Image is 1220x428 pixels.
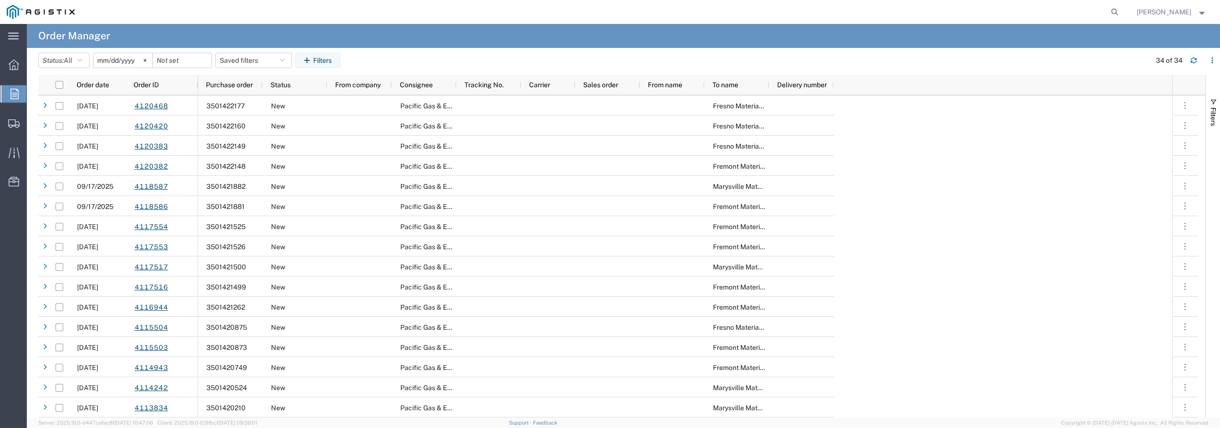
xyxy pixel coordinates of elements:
[271,243,285,251] span: New
[400,404,497,412] span: Pacific Gas & Electric Company
[134,198,169,215] a: 4118586
[713,183,806,190] span: Marysville Materials Receiving
[134,319,169,336] a: 4115504
[134,178,169,195] a: 4118587
[206,384,247,392] span: 3501420524
[134,81,159,89] span: Order ID
[134,259,169,276] a: 4117517
[400,122,497,130] span: Pacific Gas & Electric Company
[206,243,246,251] span: 3501421526
[206,183,246,190] span: 3501421882
[400,243,497,251] span: Pacific Gas & Electric Company
[400,81,433,89] span: Consignee
[77,364,98,371] span: 09/09/2025
[713,142,796,150] span: Fresno Materials Receiving
[134,299,169,316] a: 4116944
[77,384,98,392] span: 09/08/2025
[77,122,98,130] span: 09/19/2025
[509,420,533,426] a: Support
[400,142,497,150] span: Pacific Gas & Electric Company
[77,102,98,110] span: 09/19/2025
[713,243,801,251] span: Fremont Materials Receiving
[77,404,98,412] span: 09/05/2025
[153,53,212,68] input: Not set
[134,138,169,155] a: 4120383
[77,344,98,351] span: 09/10/2025
[206,102,245,110] span: 3501422177
[64,57,72,64] span: All
[400,344,497,351] span: Pacific Gas & Electric Company
[713,162,801,170] span: Fremont Materials Receiving
[400,203,497,210] span: Pacific Gas & Electric Company
[400,263,497,271] span: Pacific Gas & Electric Company
[271,203,285,210] span: New
[713,102,796,110] span: Fresno Materials Receiving
[335,81,381,89] span: From company
[206,162,246,170] span: 3501422148
[271,283,285,291] span: New
[77,142,98,150] span: 09/19/2025
[77,263,98,271] span: 09/15/2025
[215,53,292,68] button: Saved filters
[77,243,98,251] span: 09/15/2025
[713,263,806,271] span: Marysville Materials Receiving
[271,303,285,311] span: New
[713,384,806,392] span: Marysville Materials Receiving
[295,53,340,68] button: Filters
[1137,7,1191,17] span: Betty Ortiz
[134,239,169,255] a: 4117553
[400,324,497,331] span: Pacific Gas & Electric Company
[400,364,497,371] span: Pacific Gas & Electric Company
[713,283,801,291] span: Fremont Materials Receiving
[134,98,169,115] a: 4120468
[206,404,246,412] span: 3501420210
[713,203,801,210] span: Fremont Materials Receiving
[134,118,169,135] a: 4120420
[134,359,169,376] a: 4114943
[400,283,497,291] span: Pacific Gas & Electric Company
[271,364,285,371] span: New
[206,223,246,231] span: 3501421525
[38,24,110,48] h4: Order Manager
[218,420,257,426] span: [DATE] 09:39:01
[400,162,497,170] span: Pacific Gas & Electric Company
[533,420,557,426] a: Feedback
[38,420,153,426] span: Server: 2025.19.0-d447cefac8f
[583,81,618,89] span: Sales order
[134,339,169,356] a: 4115503
[271,162,285,170] span: New
[38,53,90,68] button: Status:All
[77,162,98,170] span: 09/19/2025
[712,81,738,89] span: To name
[400,223,497,231] span: Pacific Gas & Electric Company
[206,324,247,331] span: 3501420875
[93,53,152,68] input: Not set
[777,81,827,89] span: Delivery number
[713,122,796,130] span: Fresno Materials Receiving
[713,344,801,351] span: Fremont Materials Receiving
[529,81,550,89] span: Carrier
[271,102,285,110] span: New
[713,364,801,371] span: Fremont Materials Receiving
[77,324,98,331] span: 09/10/2025
[134,380,169,396] a: 4114242
[648,81,682,89] span: From name
[7,5,75,19] img: logo
[271,324,285,331] span: New
[400,303,497,311] span: Pacific Gas & Electric Company
[464,81,504,89] span: Tracking No.
[271,404,285,412] span: New
[77,81,109,89] span: Order date
[271,263,285,271] span: New
[271,122,285,130] span: New
[713,324,796,331] span: Fresno Materials Receiving
[77,303,98,311] span: 09/12/2025
[134,279,169,296] a: 4117516
[1136,6,1207,18] button: [PERSON_NAME]
[206,81,253,89] span: Purchase order
[713,223,801,231] span: Fremont Materials Receiving
[206,203,245,210] span: 3501421881
[77,223,98,231] span: 09/15/2025
[206,344,247,351] span: 3501420873
[1209,107,1217,126] span: Filters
